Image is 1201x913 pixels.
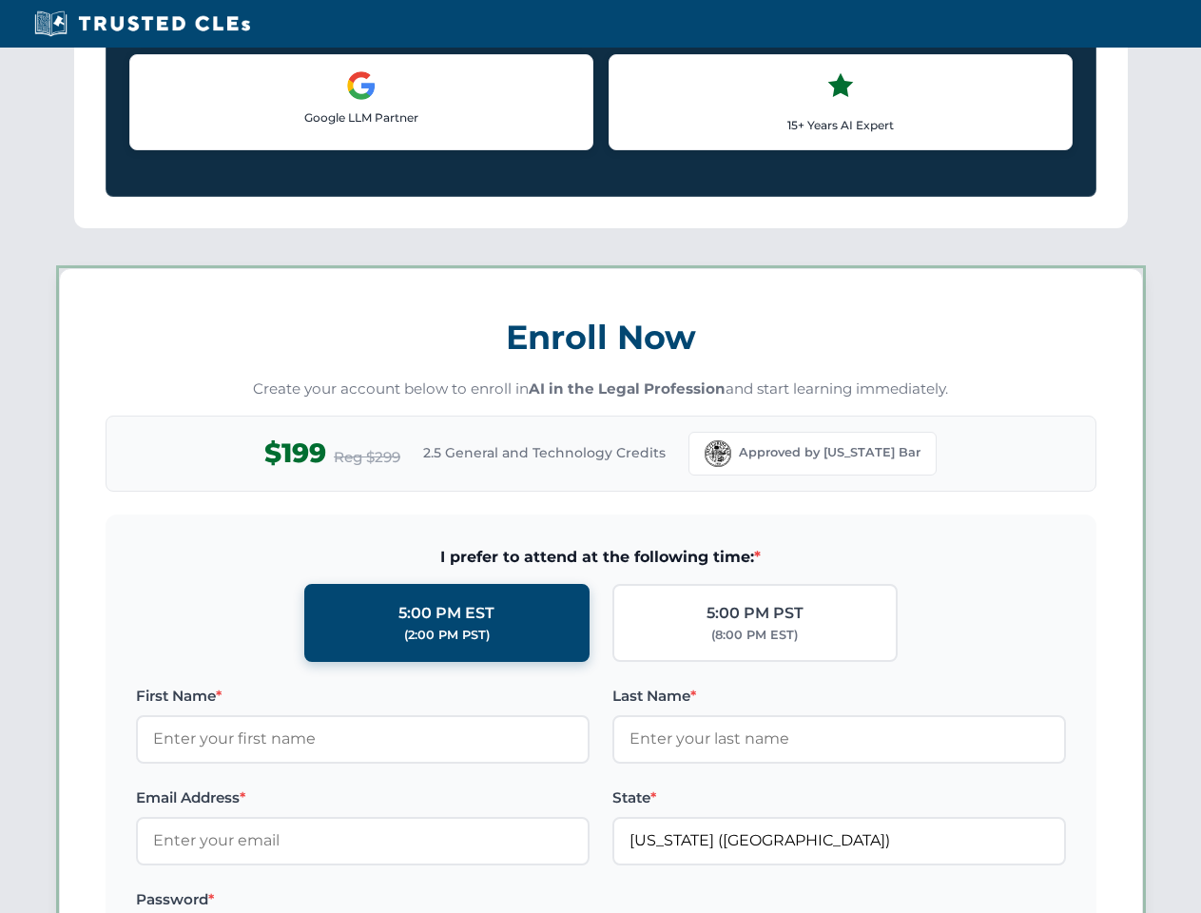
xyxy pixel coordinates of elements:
span: I prefer to attend at the following time: [136,545,1066,570]
h3: Enroll Now [106,307,1096,367]
label: Email Address [136,787,590,809]
span: Approved by [US_STATE] Bar [739,443,920,462]
p: Create your account below to enroll in and start learning immediately. [106,379,1096,400]
p: Google LLM Partner [145,108,577,126]
strong: AI in the Legal Profession [529,379,726,398]
div: 5:00 PM PST [707,601,804,626]
span: $199 [264,432,326,475]
div: 5:00 PM EST [398,601,494,626]
input: Enter your first name [136,715,590,763]
div: (2:00 PM PST) [404,626,490,645]
span: Reg $299 [334,446,400,469]
label: Password [136,888,590,911]
img: Florida Bar [705,440,731,467]
label: Last Name [612,685,1066,708]
img: Google [346,70,377,101]
input: Enter your email [136,817,590,864]
input: Florida (FL) [612,817,1066,864]
label: First Name [136,685,590,708]
input: Enter your last name [612,715,1066,763]
div: (8:00 PM EST) [711,626,798,645]
span: 2.5 General and Technology Credits [423,442,666,463]
img: Trusted CLEs [29,10,256,38]
p: 15+ Years AI Expert [625,116,1056,134]
label: State [612,787,1066,809]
